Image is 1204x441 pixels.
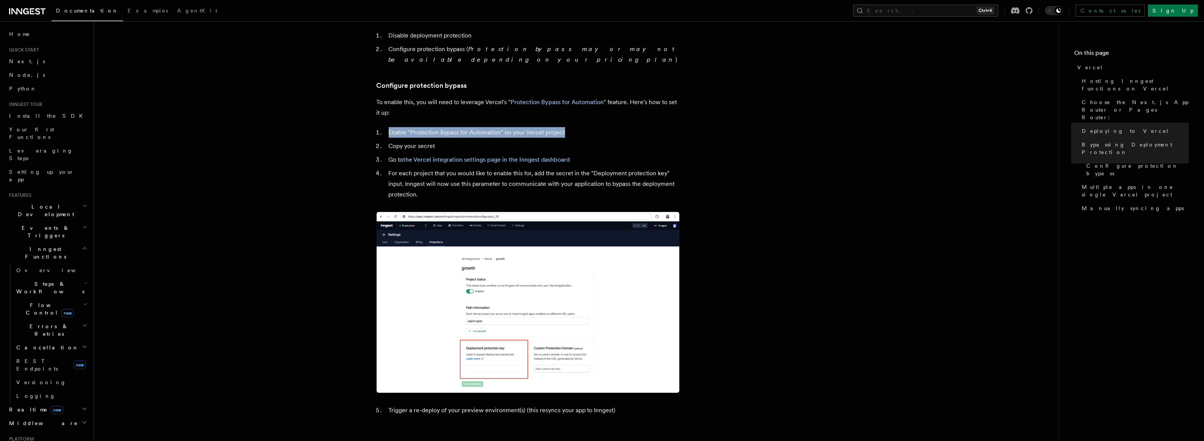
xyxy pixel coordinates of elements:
a: Overview [13,263,89,277]
a: Versioning [13,376,89,389]
a: Deploying to Vercel [1079,124,1189,138]
div: Inngest Functions [6,263,89,403]
span: Bypassing Deployment Protection [1082,141,1189,156]
em: Protection bypass may or may not be available depending on your pricing plan [389,45,678,63]
a: Home [6,27,89,41]
span: Cancellation [13,344,79,351]
span: Your first Functions [9,126,54,140]
span: Setting up your app [9,169,74,182]
button: Inngest Functions [6,242,89,263]
span: Configure protection bypass [1086,162,1189,177]
span: Overview [16,267,94,273]
span: Choose the Next.js App Router or Pages Router: [1082,98,1189,121]
button: Search...Ctrl+K [853,5,998,17]
span: Multiple apps in one single Vercel project [1082,183,1189,198]
button: Errors & Retries [13,319,89,341]
button: Cancellation [13,341,89,354]
button: Middleware [6,416,89,430]
span: Hosting Inngest functions on Vercel [1082,77,1189,92]
span: Flow Control [13,301,83,316]
button: Realtimenew [6,403,89,416]
span: Local Development [6,203,83,218]
span: Vercel [1077,64,1103,71]
span: Node.js [9,72,45,78]
span: Middleware [6,419,78,427]
span: Errors & Retries [13,323,82,338]
a: Hosting Inngest functions on Vercel [1079,74,1189,95]
a: Install the SDK [6,109,89,123]
li: Configure protection bypass ( ) [386,44,679,65]
button: Local Development [6,200,89,221]
a: Examples [123,2,173,20]
span: Events & Triggers [6,224,83,239]
span: Examples [128,8,168,14]
a: Setting up your app [6,165,89,186]
a: Protection Bypass for Automation [511,98,604,106]
img: A Vercel protection bypass secret added in the Inngest dashboard [377,212,679,393]
span: Inngest tour [6,101,42,108]
button: Events & Triggers [6,221,89,242]
span: Features [6,192,31,198]
span: Quick start [6,47,39,53]
a: Your first Functions [6,123,89,144]
a: Choose the Next.js App Router or Pages Router: [1079,95,1189,124]
span: Python [9,86,37,92]
span: REST Endpoints [16,358,58,372]
a: Configure protection bypass [377,80,467,91]
a: Node.js [6,68,89,82]
span: Realtime [6,406,63,413]
button: Flow Controlnew [13,298,89,319]
span: Manually syncing apps [1082,204,1184,212]
span: Next.js [9,58,45,64]
span: Logging [16,393,56,399]
span: Leveraging Steps [9,148,73,161]
span: Steps & Workflows [13,280,84,295]
li: Trigger a re-deploy of your preview environment(s) (this resyncs your app to Inngest) [386,405,679,416]
a: AgentKit [173,2,222,20]
span: Documentation [56,8,118,14]
button: Steps & Workflows [13,277,89,298]
span: new [73,360,86,369]
h4: On this page [1074,48,1189,61]
kbd: Ctrl+K [977,7,994,14]
span: Home [9,30,30,38]
a: Configure protection bypass [1083,159,1189,180]
span: new [61,309,74,317]
a: Contact sales [1076,5,1145,17]
a: Documentation [51,2,123,21]
span: Versioning [16,379,66,385]
p: To enable this, you will need to leverage Vercel's " " feature. Here's how to set it up: [377,97,679,118]
a: Sign Up [1148,5,1198,17]
span: new [51,406,63,414]
a: Vercel [1074,61,1189,74]
li: Copy your secret [386,141,679,151]
a: the Vercel integration settings page in the Inngest dashboard [403,156,570,163]
li: For each project that you would like to enable this for, add the secret in the "Deployment protec... [386,168,679,200]
a: Leveraging Steps [6,144,89,165]
span: Inngest Functions [6,245,82,260]
a: Multiple apps in one single Vercel project [1079,180,1189,201]
a: Python [6,82,89,95]
span: Deploying to Vercel [1082,127,1169,135]
a: Bypassing Deployment Protection [1079,138,1189,159]
span: AgentKit [177,8,217,14]
a: Logging [13,389,89,403]
li: Go to [386,154,679,165]
button: Toggle dark mode [1045,6,1063,15]
a: REST Endpointsnew [13,354,89,376]
a: Next.js [6,55,89,68]
li: Disable deployment protection [386,30,679,41]
span: Install the SDK [9,113,87,119]
li: Enable "Protection Bypass for Automation" on your Vercel project [386,127,679,138]
a: Manually syncing apps [1079,201,1189,215]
